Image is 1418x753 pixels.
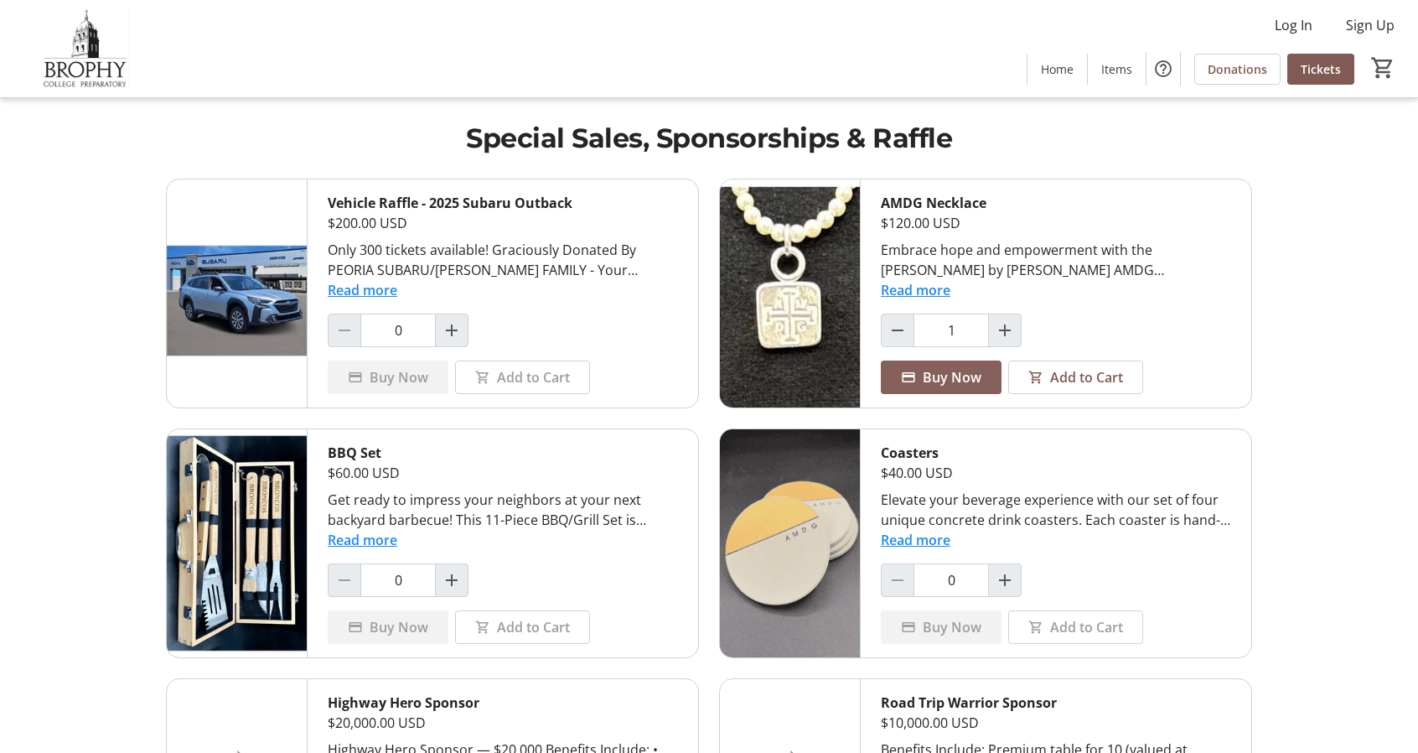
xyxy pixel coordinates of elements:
div: Road Trip Warrior Sponsor [881,693,1231,713]
button: Cart [1368,53,1398,83]
div: BBQ Set [328,443,678,463]
div: Elevate your beverage experience with our set of four unique concrete drink coasters. Each coaste... [881,490,1231,530]
div: Coasters [881,443,1231,463]
button: Help [1146,52,1180,86]
img: Vehicle Raffle - 2025 Subaru Outback [167,179,307,408]
img: Coasters [720,429,860,657]
input: Vehicle Raffle - 2025 Subaru Outback Quantity [360,314,436,347]
div: $10,000.00 USD [881,713,1231,733]
img: AMDG Necklace [720,179,860,408]
img: Brophy College Preparatory 's Logo [10,7,159,91]
a: Tickets [1287,54,1354,85]
span: Items [1101,60,1132,78]
button: Read more [328,280,397,300]
button: Decrement by one [882,314,913,346]
a: Items [1088,54,1146,85]
button: Read more [881,530,950,550]
button: Sign Up [1333,12,1408,39]
div: $200.00 USD [328,213,678,233]
span: Home [1041,60,1074,78]
div: Highway Hero Sponsor [328,693,678,713]
a: Donations [1194,54,1281,85]
div: Embrace hope and empowerment with the [PERSON_NAME] by [PERSON_NAME] AMDG [PERSON_NAME] necklace,... [881,240,1231,280]
span: Sign Up [1346,15,1395,35]
div: Get ready to impress your neighbors at your next backyard barbecue! This 11-Piece BBQ/Grill Set i... [328,490,678,530]
div: $60.00 USD [328,463,678,483]
button: Increment by one [989,314,1021,346]
div: $120.00 USD [881,213,1231,233]
button: Add to Cart [1008,361,1143,394]
div: AMDG Necklace [881,193,1231,213]
div: Vehicle Raffle - 2025 Subaru Outback [328,193,678,213]
a: Home [1027,54,1087,85]
button: Read more [881,280,950,300]
button: Read more [328,530,397,550]
button: Buy Now [881,361,1001,394]
input: BBQ Set Quantity [360,563,436,597]
span: Tickets [1301,60,1341,78]
div: $40.00 USD [881,463,1231,483]
span: Buy Now [923,367,981,387]
input: AMDG Necklace Quantity [913,314,989,347]
div: Only 300 tickets available! Graciously Donated By PEORIA SUBARU/[PERSON_NAME] FAMILY - Your Great... [328,240,678,280]
button: Log In [1261,12,1326,39]
input: Coasters Quantity [913,563,989,597]
button: Increment by one [989,564,1021,596]
img: BBQ Set [167,429,307,657]
button: Increment by one [436,314,468,346]
span: Log In [1275,15,1312,35]
span: Donations [1208,60,1267,78]
span: Add to Cart [1050,367,1123,387]
div: $20,000.00 USD [328,713,678,733]
button: Increment by one [436,564,468,596]
h1: Special Sales, Sponsorships & Raffle [166,118,1252,158]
